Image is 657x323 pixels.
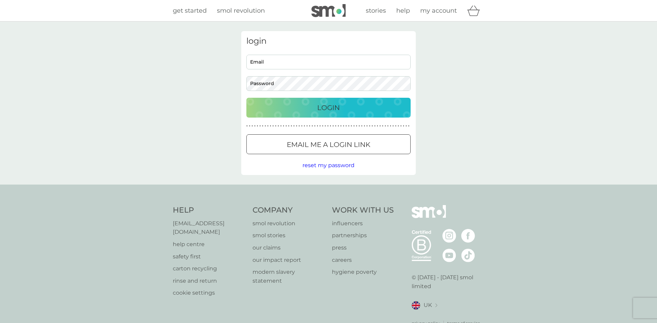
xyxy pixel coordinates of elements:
[253,231,325,240] p: smol stories
[333,124,334,128] p: ●
[301,124,302,128] p: ●
[442,229,456,243] img: visit the smol Instagram page
[173,264,246,273] a: carton recycling
[259,124,261,128] p: ●
[288,124,289,128] p: ●
[257,124,258,128] p: ●
[396,7,410,14] span: help
[309,124,310,128] p: ●
[173,6,207,16] a: get started
[369,124,370,128] p: ●
[302,162,355,169] span: reset my password
[283,124,284,128] p: ●
[253,256,325,265] a: our impact report
[467,4,484,17] div: basket
[382,124,384,128] p: ●
[314,124,315,128] p: ●
[327,124,328,128] p: ●
[173,240,246,249] a: help centre
[291,124,292,128] p: ●
[461,248,475,262] img: visit the smol Tiktok page
[356,124,357,128] p: ●
[304,124,305,128] p: ●
[412,273,485,291] p: © [DATE] - [DATE] smol limited
[325,124,326,128] p: ●
[335,124,336,128] p: ●
[173,277,246,285] a: rinse and return
[374,124,376,128] p: ●
[272,124,274,128] p: ●
[217,7,265,14] span: smol revolution
[353,124,355,128] p: ●
[424,301,432,310] span: UK
[340,124,342,128] p: ●
[173,219,246,237] a: [EMAIL_ADDRESS][DOMAIN_NAME]
[253,219,325,228] a: smol revolution
[217,6,265,16] a: smol revolution
[351,124,352,128] p: ●
[252,124,253,128] p: ●
[330,124,331,128] p: ●
[366,7,386,14] span: stories
[299,124,300,128] p: ●
[246,124,248,128] p: ●
[302,161,355,170] button: reset my password
[385,124,386,128] p: ●
[311,4,346,17] img: smol
[306,124,308,128] p: ●
[332,256,394,265] a: careers
[317,124,318,128] p: ●
[366,124,368,128] p: ●
[332,231,394,240] a: partnerships
[366,6,386,16] a: stories
[253,243,325,252] a: our claims
[267,124,269,128] p: ●
[412,205,446,228] img: smol
[420,7,457,14] span: my account
[246,36,411,46] h3: login
[173,205,246,216] h4: Help
[405,124,407,128] p: ●
[246,134,411,154] button: Email me a login link
[332,205,394,216] h4: Work With Us
[287,139,370,150] p: Email me a login link
[246,98,411,118] button: Login
[275,124,276,128] p: ●
[312,124,313,128] p: ●
[173,7,207,14] span: get started
[387,124,389,128] p: ●
[412,301,420,310] img: UK flag
[343,124,344,128] p: ●
[332,219,394,228] a: influencers
[173,288,246,297] a: cookie settings
[322,124,323,128] p: ●
[265,124,266,128] p: ●
[332,243,394,252] a: press
[320,124,321,128] p: ●
[249,124,250,128] p: ●
[377,124,378,128] p: ●
[435,304,437,307] img: select a new location
[280,124,282,128] p: ●
[396,6,410,16] a: help
[253,268,325,285] p: modern slavery statement
[395,124,397,128] p: ●
[461,229,475,243] img: visit the smol Facebook page
[400,124,402,128] p: ●
[403,124,404,128] p: ●
[332,268,394,277] a: hygiene poverty
[262,124,263,128] p: ●
[293,124,295,128] p: ●
[317,102,340,113] p: Login
[270,124,271,128] p: ●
